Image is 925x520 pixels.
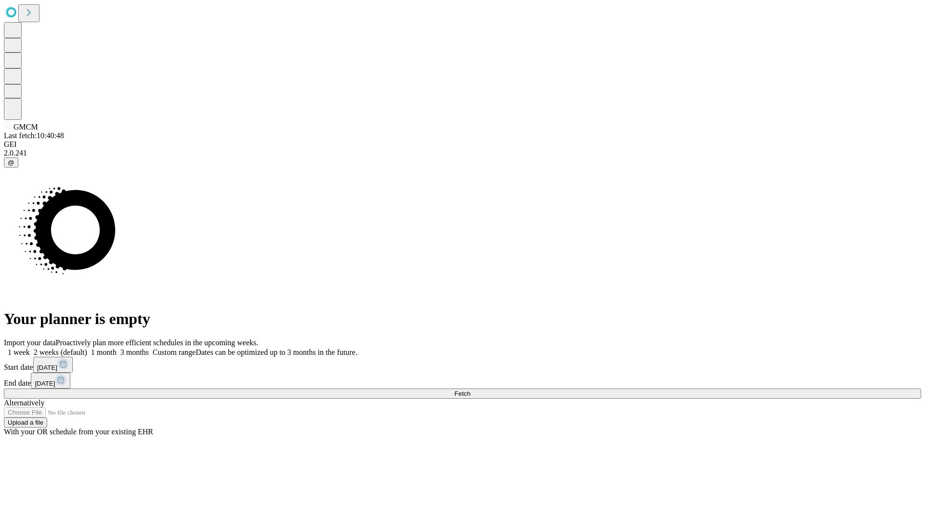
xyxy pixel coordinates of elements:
[4,131,64,140] span: Last fetch: 10:40:48
[4,389,921,399] button: Fetch
[31,373,70,389] button: [DATE]
[4,428,153,436] span: With your OR schedule from your existing EHR
[153,348,196,356] span: Custom range
[8,348,30,356] span: 1 week
[120,348,149,356] span: 3 months
[35,380,55,387] span: [DATE]
[196,348,357,356] span: Dates can be optimized up to 3 months in the future.
[4,157,18,168] button: @
[56,338,258,347] span: Proactively plan more efficient schedules in the upcoming weeks.
[8,159,14,166] span: @
[4,373,921,389] div: End date
[4,357,921,373] div: Start date
[4,140,921,149] div: GEI
[33,357,73,373] button: [DATE]
[4,417,47,428] button: Upload a file
[91,348,117,356] span: 1 month
[4,338,56,347] span: Import your data
[4,149,921,157] div: 2.0.241
[4,399,44,407] span: Alternatively
[37,364,57,371] span: [DATE]
[454,390,470,397] span: Fetch
[13,123,38,131] span: GMCM
[34,348,87,356] span: 2 weeks (default)
[4,310,921,328] h1: Your planner is empty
